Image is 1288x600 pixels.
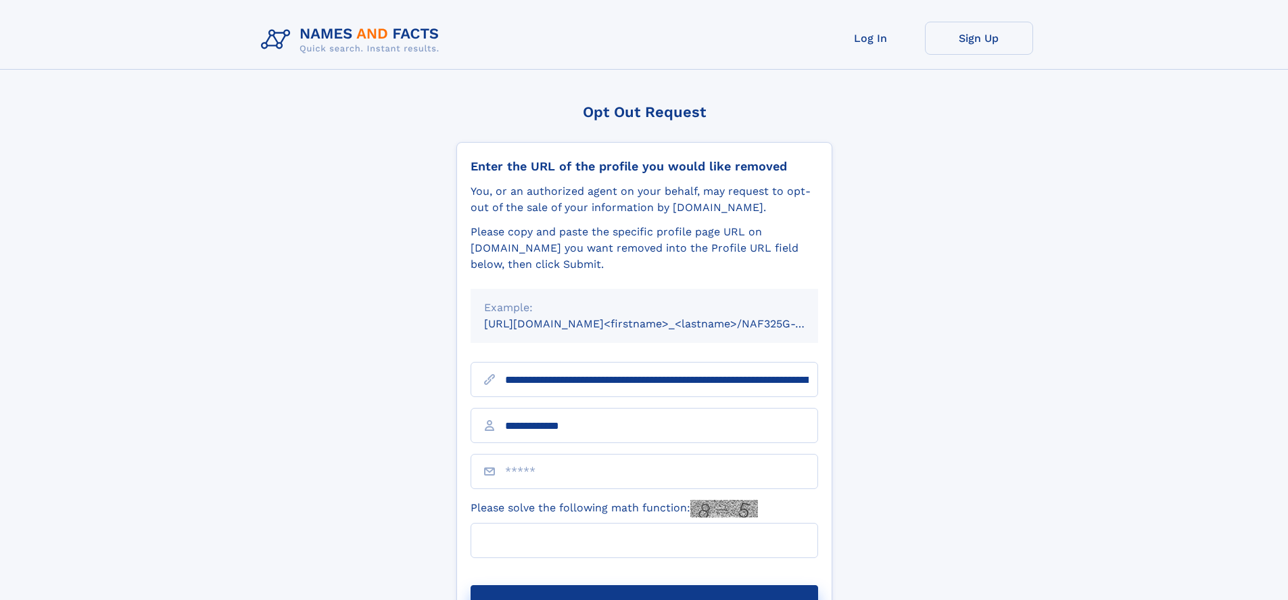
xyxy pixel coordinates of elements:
a: Sign Up [925,22,1033,55]
div: Please copy and paste the specific profile page URL on [DOMAIN_NAME] you want removed into the Pr... [471,224,818,273]
img: Logo Names and Facts [256,22,450,58]
div: Example: [484,300,805,316]
div: You, or an authorized agent on your behalf, may request to opt-out of the sale of your informatio... [471,183,818,216]
div: Enter the URL of the profile you would like removed [471,159,818,174]
small: [URL][DOMAIN_NAME]<firstname>_<lastname>/NAF325G-xxxxxxxx [484,317,844,330]
div: Opt Out Request [456,103,832,120]
label: Please solve the following math function: [471,500,758,517]
a: Log In [817,22,925,55]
